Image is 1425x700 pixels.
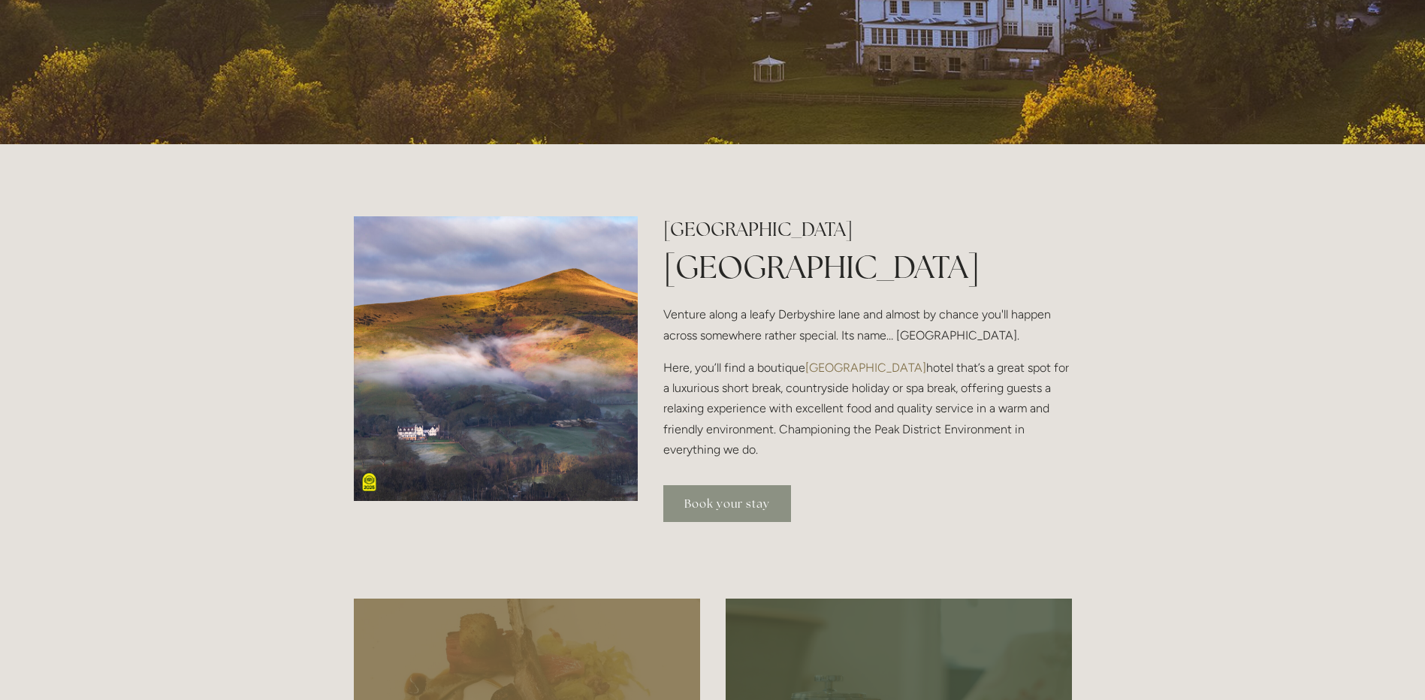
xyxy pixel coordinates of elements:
[805,361,926,375] a: [GEOGRAPHIC_DATA]
[663,304,1071,345] p: Venture along a leafy Derbyshire lane and almost by chance you'll happen across somewhere rather ...
[663,216,1071,243] h2: [GEOGRAPHIC_DATA]
[663,485,791,522] a: Book your stay
[663,245,1071,289] h1: [GEOGRAPHIC_DATA]
[663,358,1071,460] p: Here, you’ll find a boutique hotel that’s a great spot for a luxurious short break, countryside h...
